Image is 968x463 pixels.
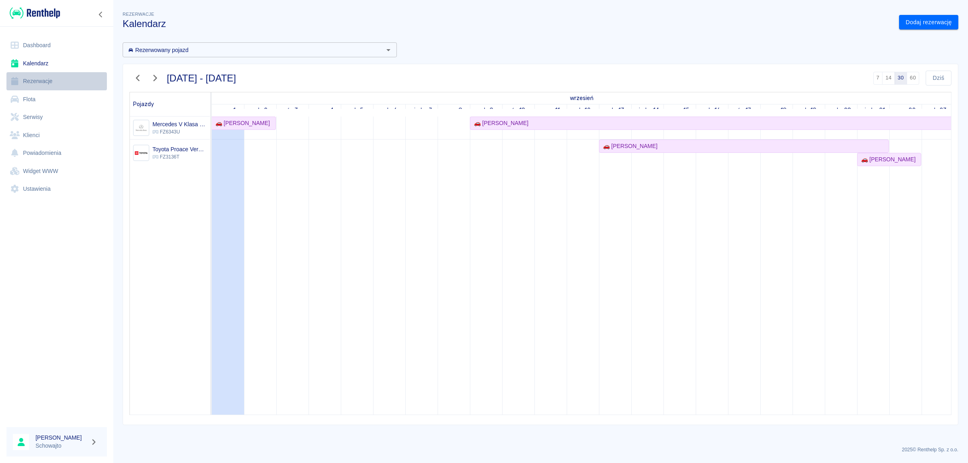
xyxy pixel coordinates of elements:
a: Ustawienia [6,180,107,198]
div: 🚗 [PERSON_NAME] [858,155,916,164]
button: 30 dni [895,72,907,85]
h3: Kalendarz [123,18,893,29]
button: Zwiń nawigację [95,9,107,20]
a: 4 września 2025 [314,104,336,116]
a: 15 września 2025 [668,104,691,116]
a: 8 września 2025 [443,104,464,116]
a: 1 września 2025 [218,104,238,116]
input: Wyszukaj i wybierz pojazdy... [125,45,381,55]
a: 1 września 2025 [568,92,595,104]
a: 3 września 2025 [285,104,300,116]
a: 23 września 2025 [927,104,949,116]
a: Widget WWW [6,162,107,180]
a: 10 września 2025 [509,104,528,116]
img: Image [134,121,148,135]
a: Serwisy [6,108,107,126]
a: 2 września 2025 [251,104,269,116]
a: 14 września 2025 [634,104,661,116]
span: Pojazdy [133,101,154,108]
a: 9 września 2025 [477,104,495,116]
a: 6 września 2025 [379,104,400,116]
p: 2025 © Renthelp Sp. z o.o. [123,446,958,453]
p: FZ6343U [152,128,207,136]
a: 11 września 2025 [539,104,562,116]
a: 22 września 2025 [893,104,918,116]
a: 5 września 2025 [348,104,366,116]
a: 21 września 2025 [860,104,887,116]
a: 20 września 2025 [829,104,853,116]
div: 🚗 [PERSON_NAME] [600,142,657,150]
p: FZ3136T [152,153,207,161]
div: 🚗 [PERSON_NAME] [471,119,528,127]
a: Dodaj rezerwację [899,15,958,30]
a: 17 września 2025 [735,104,753,116]
button: 7 dni [873,72,883,85]
a: Renthelp logo [6,6,60,20]
button: 60 dni [907,72,919,85]
img: Image [134,146,148,160]
a: Powiadomienia [6,144,107,162]
button: Otwórz [383,44,394,56]
a: 12 września 2025 [573,104,593,116]
span: Rezerwacje [123,12,154,17]
a: Klienci [6,126,107,144]
a: Flota [6,90,107,108]
div: 🚗 [PERSON_NAME] [212,119,270,127]
button: 14 dni [882,72,895,85]
a: Kalendarz [6,54,107,73]
h6: Toyota Proace Verso VIP aut. 177KM [152,145,207,153]
h6: [PERSON_NAME] [35,434,87,442]
a: 13 września 2025 [604,104,627,116]
h6: Mercedes V Klasa 239KM 4-Matic Aut. [152,120,207,128]
a: Dashboard [6,36,107,54]
img: Renthelp logo [10,6,60,20]
a: Rezerwacje [6,72,107,90]
a: 7 września 2025 [409,104,434,116]
a: 19 września 2025 [799,104,819,116]
p: Schowajto [35,442,87,450]
a: 18 września 2025 [764,104,789,116]
h3: [DATE] - [DATE] [167,73,236,84]
a: 16 września 2025 [701,104,722,116]
button: Dziś [926,71,951,86]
